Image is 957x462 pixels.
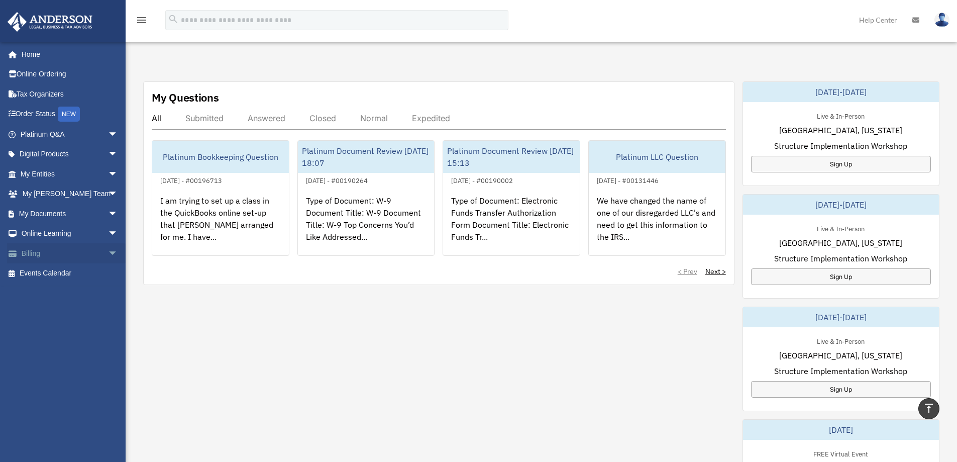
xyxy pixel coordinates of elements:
[934,13,949,27] img: User Pic
[751,381,931,398] a: Sign Up
[108,243,128,264] span: arrow_drop_down
[774,252,907,264] span: Structure Implementation Workshop
[705,266,726,276] a: Next >
[136,18,148,26] a: menu
[7,204,133,224] a: My Documentsarrow_drop_down
[309,113,336,123] div: Closed
[108,144,128,165] span: arrow_drop_down
[743,420,939,440] div: [DATE]
[805,448,876,458] div: FREE Virtual Event
[7,144,133,164] a: Digital Productsarrow_drop_down
[297,140,435,256] a: Platinum Document Review [DATE] 18:07[DATE] - #00190264Type of Document: W-9 Document Title: W-9 ...
[774,140,907,152] span: Structure Implementation Workshop
[7,124,133,144] a: Platinum Q&Aarrow_drop_down
[108,224,128,244] span: arrow_drop_down
[7,164,133,184] a: My Entitiesarrow_drop_down
[443,187,580,265] div: Type of Document: Electronic Funds Transfer Authorization Form Document Title: Electronic Funds T...
[589,174,667,185] div: [DATE] - #00131446
[779,349,902,361] span: [GEOGRAPHIC_DATA], [US_STATE]
[7,184,133,204] a: My [PERSON_NAME] Teamarrow_drop_down
[298,187,435,265] div: Type of Document: W-9 Document Title: W-9 Document Title: W-9 Top Concerns You’d Like Addressed...
[774,365,907,377] span: Structure Implementation Workshop
[809,110,873,121] div: Live & In-Person
[108,204,128,224] span: arrow_drop_down
[809,223,873,233] div: Live & In-Person
[152,187,289,265] div: I am trying to set up a class in the QuickBooks online set-up that [PERSON_NAME] arranged for me....
[743,307,939,327] div: [DATE]-[DATE]
[443,140,580,256] a: Platinum Document Review [DATE] 15:13[DATE] - #00190002Type of Document: Electronic Funds Transfe...
[809,335,873,346] div: Live & In-Person
[152,140,289,256] a: Platinum Bookkeeping Question[DATE] - #00196713I am trying to set up a class in the QuickBooks on...
[7,84,133,104] a: Tax Organizers
[751,156,931,172] a: Sign Up
[136,14,148,26] i: menu
[108,184,128,205] span: arrow_drop_down
[743,195,939,215] div: [DATE]-[DATE]
[779,237,902,249] span: [GEOGRAPHIC_DATA], [US_STATE]
[152,141,289,173] div: Platinum Bookkeeping Question
[360,113,388,123] div: Normal
[743,82,939,102] div: [DATE]-[DATE]
[588,140,726,256] a: Platinum LLC Question[DATE] - #00131446We have changed the name of one of our disregarded LLC's a...
[779,124,902,136] span: [GEOGRAPHIC_DATA], [US_STATE]
[751,268,931,285] a: Sign Up
[152,174,230,185] div: [DATE] - #00196713
[298,141,435,173] div: Platinum Document Review [DATE] 18:07
[248,113,285,123] div: Answered
[918,398,939,419] a: vertical_align_top
[7,224,133,244] a: Online Learningarrow_drop_down
[58,107,80,122] div: NEW
[168,14,179,25] i: search
[443,174,521,185] div: [DATE] - #00190002
[7,44,128,64] a: Home
[412,113,450,123] div: Expedited
[7,104,133,125] a: Order StatusNEW
[923,402,935,414] i: vertical_align_top
[7,263,133,284] a: Events Calendar
[108,164,128,184] span: arrow_drop_down
[185,113,224,123] div: Submitted
[298,174,376,185] div: [DATE] - #00190264
[152,113,161,123] div: All
[443,141,580,173] div: Platinum Document Review [DATE] 15:13
[152,90,219,105] div: My Questions
[108,124,128,145] span: arrow_drop_down
[589,187,725,265] div: We have changed the name of one of our disregarded LLC's and need to get this information to the ...
[589,141,725,173] div: Platinum LLC Question
[7,64,133,84] a: Online Ordering
[7,243,133,263] a: Billingarrow_drop_down
[5,12,95,32] img: Anderson Advisors Platinum Portal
